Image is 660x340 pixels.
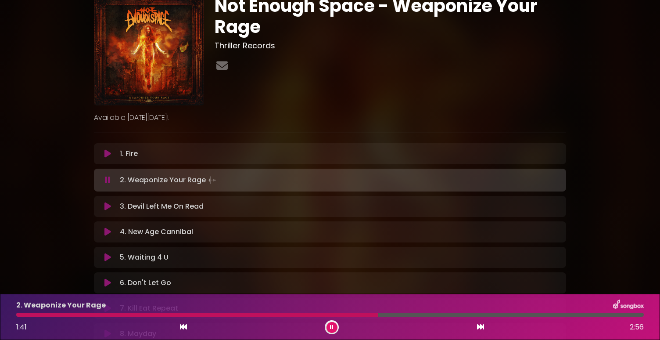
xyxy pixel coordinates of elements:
img: songbox-logo-white.png [613,300,644,311]
p: 2. Weaponize Your Rage [16,300,106,311]
p: 1. Fire [120,148,138,159]
p: 4. New Age Cannibal [120,227,193,237]
p: 5. Waiting 4 U [120,252,169,263]
span: 1:41 [16,322,27,332]
p: 6. Don't Let Go [120,278,171,288]
p: 3. Devil Left Me On Read [120,201,204,212]
p: 2. Weaponize Your Rage [120,174,218,186]
img: waveform4.gif [206,174,218,186]
span: 2:56 [630,322,644,333]
p: Available [DATE][DATE]! [94,112,566,123]
h3: Thriller Records [215,41,566,51]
